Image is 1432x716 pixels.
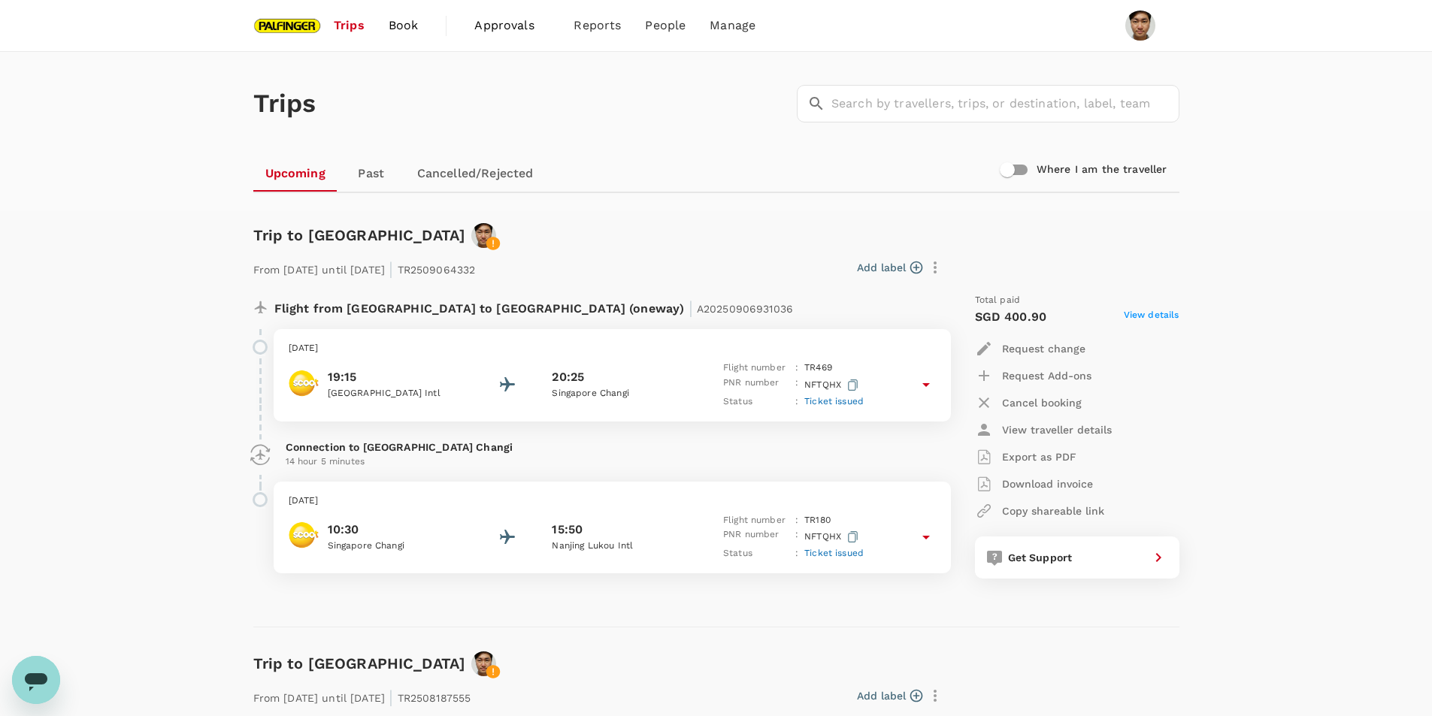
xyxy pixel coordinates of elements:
p: Export as PDF [1002,449,1076,464]
p: [DATE] [289,341,936,356]
span: Get Support [1008,551,1073,563]
p: 20:25 [552,368,584,386]
span: Trips [334,17,365,35]
p: Status [723,394,789,409]
p: : [795,361,798,376]
p: From [DATE] until [DATE] TR2508187555 [253,682,471,709]
span: Total paid [975,293,1021,308]
p: : [795,394,798,409]
button: View traveller details [975,416,1112,443]
p: : [795,546,798,561]
a: Past [338,156,405,192]
img: avatar-664c4aa9c37ad.jpeg [471,223,496,248]
img: Scoot [289,368,319,398]
p: 19:15 [328,368,463,386]
button: Request Add-ons [975,362,1091,389]
p: SGD 400.90 [975,308,1047,326]
img: avatar-664c4aa9c37ad.jpeg [471,651,496,676]
p: Flight number [723,361,789,376]
h6: Trip to [GEOGRAPHIC_DATA] [253,223,466,247]
h1: Trips [253,52,316,156]
p: NFTQHX [804,527,861,546]
p: Connection to [GEOGRAPHIC_DATA] Changi [286,440,939,455]
p: [GEOGRAPHIC_DATA] Intl [328,386,463,401]
a: Cancelled/Rejected [405,156,546,192]
p: : [795,513,798,528]
p: View traveller details [1002,422,1112,437]
button: Export as PDF [975,443,1076,470]
p: From [DATE] until [DATE] TR2509064332 [253,254,476,281]
span: Reports [574,17,621,35]
p: 15:50 [552,521,583,539]
p: Request change [1002,341,1085,356]
span: Ticket issued [804,548,864,558]
a: Upcoming [253,156,338,192]
p: 14 hour 5 minutes [286,455,939,470]
p: 10:30 [328,521,463,539]
span: A20250906931036 [697,303,793,315]
span: Manage [710,17,755,35]
span: | [389,687,393,708]
button: Add label [857,688,922,703]
p: TR 180 [804,513,831,528]
iframe: Button to launch messaging window [12,656,60,704]
p: TR 469 [804,361,832,376]
img: Zhi Kai Loh [1125,11,1155,41]
p: Singapore Changi [328,539,463,554]
p: Flight number [723,513,789,528]
p: : [795,376,798,394]
span: Ticket issued [804,396,864,406]
p: [DATE] [289,494,936,509]
p: Flight from [GEOGRAPHIC_DATA] to [GEOGRAPHIC_DATA] (oneway) [274,293,794,320]
button: Download invoice [975,470,1093,497]
button: Add label [857,260,922,275]
p: : [795,527,798,546]
p: PNR number [723,376,789,394]
h6: Trip to [GEOGRAPHIC_DATA] [253,651,466,675]
p: Request Add-ons [1002,368,1091,383]
button: Copy shareable link [975,497,1104,524]
p: Nanjing Lukou Intl [552,539,687,554]
span: View details [1124,308,1179,326]
button: Cancel booking [975,389,1082,416]
img: Scoot [289,520,319,550]
h6: Where I am the traveller [1037,162,1167,178]
p: NFTQHX [804,376,861,394]
input: Search by travellers, trips, or destination, label, team [831,85,1179,122]
p: PNR number [723,527,789,546]
button: Request change [975,335,1085,362]
img: Palfinger Asia Pacific Pte Ltd [253,9,322,42]
span: | [389,258,393,279]
p: Copy shareable link [1002,503,1104,518]
span: Book [389,17,419,35]
p: Status [723,546,789,561]
p: Download invoice [1002,476,1093,491]
p: Singapore Changi [552,386,687,401]
p: Cancel booking [1002,395,1082,410]
span: | [689,298,693,319]
span: Approvals [474,17,549,35]
span: People [645,17,686,35]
